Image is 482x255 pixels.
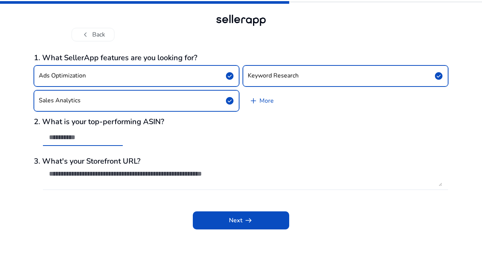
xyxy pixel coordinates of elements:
[249,96,258,105] span: add
[225,71,234,80] span: check_circle
[248,72,299,79] h4: Keyword Research
[229,216,253,225] span: Next
[39,72,86,79] h4: Ads Optimization
[34,90,239,111] button: Sales Analyticscheck_circle
[39,97,81,104] h4: Sales Analytics
[244,216,253,225] span: arrow_right_alt
[34,117,448,126] h3: 2. What is your top-performing ASIN?
[434,71,443,80] span: check_circle
[72,28,114,41] button: chevron_leftBack
[81,30,90,39] span: chevron_left
[34,65,239,87] button: Ads Optimizationcheck_circle
[34,157,448,166] h3: 3. What's your Storefront URL?
[225,96,234,105] span: check_circle
[243,65,448,87] button: Keyword Researchcheck_circle
[193,211,289,229] button: Nextarrow_right_alt
[34,53,448,62] h3: 1. What SellerApp features are you looking for?
[243,90,280,111] a: More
